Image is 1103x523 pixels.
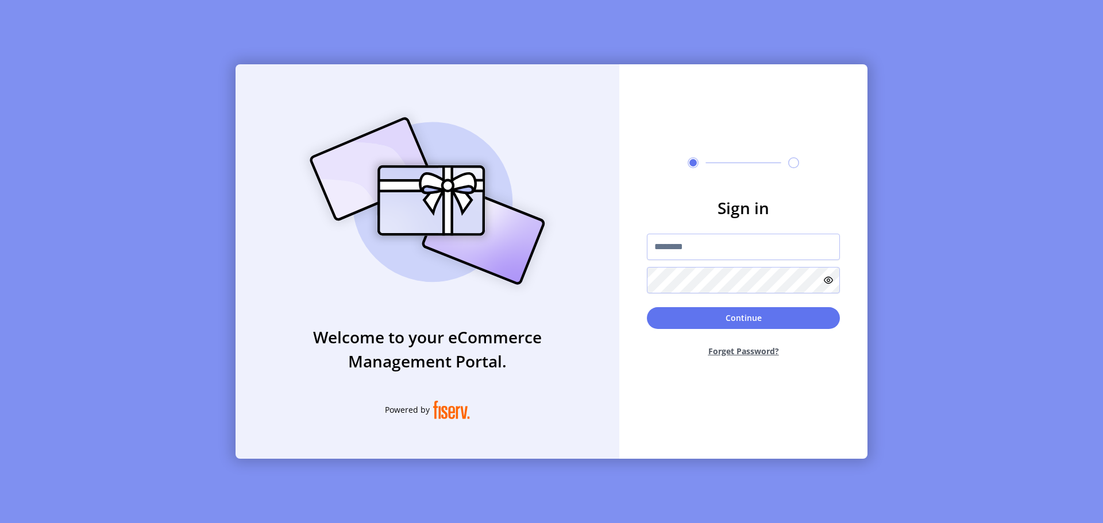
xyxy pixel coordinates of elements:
[647,196,840,220] h3: Sign in
[292,104,562,297] img: card_Illustration.svg
[236,325,619,373] h3: Welcome to your eCommerce Management Portal.
[385,404,430,416] span: Powered by
[647,336,840,366] button: Forget Password?
[647,307,840,329] button: Continue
